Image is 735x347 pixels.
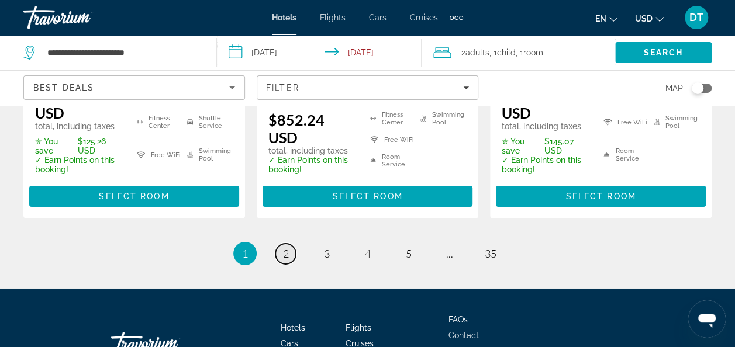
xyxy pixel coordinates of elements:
[496,186,706,207] button: Select Room
[283,247,289,260] span: 2
[461,44,489,61] span: 2
[33,81,235,95] mat-select: Sort by
[365,247,371,260] span: 4
[598,109,648,136] li: Free WiFi
[415,111,467,126] li: Swimming Pool
[281,323,305,332] a: Hotels
[46,44,199,61] input: Search hotel destination
[406,247,412,260] span: 5
[364,111,415,126] li: Fitness Center
[268,146,356,155] p: total, including taxes
[263,186,472,207] button: Select Room
[324,247,330,260] span: 3
[422,35,615,70] button: Travelers: 2 adults, 1 child
[29,186,239,207] button: Select Room
[181,109,233,136] li: Shuttle Service
[635,14,653,23] span: USD
[369,13,387,22] a: Cars
[448,331,479,340] a: Contact
[446,247,453,260] span: ...
[450,8,463,27] button: Extra navigation items
[131,109,181,136] li: Fitness Center
[689,12,703,23] span: DT
[242,247,248,260] span: 1
[272,13,296,22] a: Hotels
[23,242,712,265] nav: Pagination
[648,109,700,136] li: Swimming Pool
[268,155,356,174] p: ✓ Earn Points on this booking!
[35,137,122,155] p: $125.26 USD
[465,48,489,57] span: Adults
[635,10,664,27] button: Change currency
[181,141,233,168] li: Swimming Pool
[410,13,438,22] a: Cruises
[23,2,140,33] a: Travorium
[565,192,636,201] span: Select Room
[502,155,589,174] p: ✓ Earn Points on this booking!
[595,10,617,27] button: Change language
[320,13,346,22] a: Flights
[516,44,543,61] span: , 1
[364,132,415,147] li: Free WiFi
[29,188,239,201] a: Select Room
[683,83,712,93] button: Toggle map
[489,44,516,61] span: , 1
[523,48,543,57] span: Room
[615,42,712,63] button: Search
[496,188,706,201] a: Select Room
[595,14,606,23] span: en
[346,323,371,332] a: Flights
[35,137,75,155] span: ✮ You save
[688,300,726,338] iframe: Кнопка запуска окна обмена сообщениями
[598,141,648,168] li: Room Service
[497,48,516,57] span: Child
[263,188,472,201] a: Select Room
[266,83,299,92] span: Filter
[502,137,541,155] span: ✮ You save
[99,192,169,201] span: Select Room
[665,80,683,96] span: Map
[681,5,712,30] button: User Menu
[502,122,589,131] p: total, including taxes
[502,137,589,155] p: $145.07 USD
[257,75,478,100] button: Filters
[448,315,468,324] a: FAQs
[35,122,122,131] p: total, including taxes
[485,247,496,260] span: 35
[332,192,402,201] span: Select Room
[217,35,422,70] button: Select check in and out date
[364,153,415,168] li: Room Service
[268,111,325,146] ins: $852.24 USD
[33,83,94,92] span: Best Deals
[131,141,181,168] li: Free WiFi
[644,48,684,57] span: Search
[35,155,122,174] p: ✓ Earn Points on this booking!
